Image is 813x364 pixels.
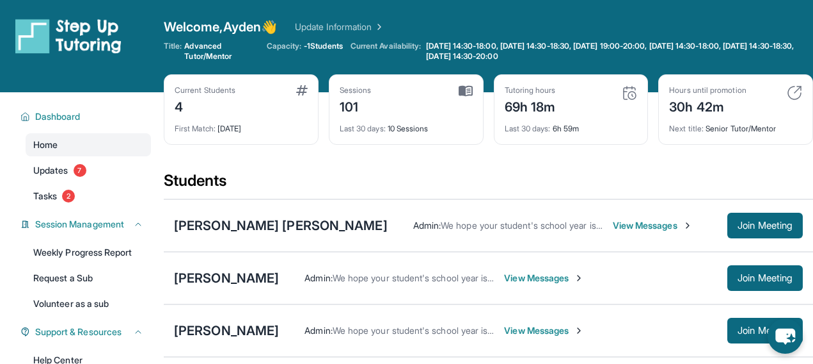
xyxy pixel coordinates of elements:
[423,41,813,62] a: [DATE] 14:30-18:00, [DATE] 14:30-18:30, [DATE] 19:00-20:00, [DATE] 14:30-18:00, [DATE] 14:30-18:3...
[164,170,813,199] div: Students
[574,326,584,336] img: Chevron-Right
[174,217,388,235] div: [PERSON_NAME] [PERSON_NAME]
[768,318,803,354] button: chat-button
[295,21,384,33] a: Update Information
[175,85,235,95] div: Current Students
[426,41,810,62] span: [DATE] 14:30-18:00, [DATE] 14:30-18:30, [DATE] 19:00-20:00, [DATE] 14:30-18:00, [DATE] 14:30-18:3...
[175,124,216,133] span: First Match :
[727,213,803,238] button: Join Meeting
[175,116,308,134] div: [DATE]
[683,220,693,231] img: Chevron-Right
[33,138,58,151] span: Home
[504,324,584,337] span: View Messages
[35,218,124,231] span: Session Management
[30,110,143,123] button: Dashboard
[267,41,302,51] span: Capacity:
[26,292,151,315] a: Volunteer as a sub
[787,85,802,101] img: card
[174,322,279,340] div: [PERSON_NAME]
[505,124,551,133] span: Last 30 days :
[727,318,803,343] button: Join Meeting
[504,272,584,285] span: View Messages
[505,95,556,116] div: 69h 18m
[26,241,151,264] a: Weekly Progress Report
[26,159,151,182] a: Updates7
[340,95,372,116] div: 101
[505,116,638,134] div: 6h 59m
[340,85,372,95] div: Sessions
[175,95,235,116] div: 4
[30,218,143,231] button: Session Management
[304,272,332,283] span: Admin :
[738,222,793,229] span: Join Meeting
[304,41,343,51] span: -1 Students
[35,326,122,338] span: Support & Resources
[669,85,746,95] div: Hours until promotion
[622,85,637,101] img: card
[30,326,143,338] button: Support & Resources
[164,41,182,62] span: Title:
[727,265,803,291] button: Join Meeting
[372,21,384,33] img: Chevron Right
[505,85,556,95] div: Tutoring hours
[340,124,386,133] span: Last 30 days :
[459,85,473,97] img: card
[26,185,151,208] a: Tasks2
[33,190,57,203] span: Tasks
[413,220,441,231] span: Admin :
[26,133,151,156] a: Home
[74,164,86,177] span: 7
[669,124,704,133] span: Next title :
[35,110,81,123] span: Dashboard
[738,327,793,335] span: Join Meeting
[574,273,584,283] img: Chevron-Right
[738,274,793,282] span: Join Meeting
[340,116,473,134] div: 10 Sessions
[15,18,122,54] img: logo
[351,41,421,62] span: Current Availability:
[304,325,332,336] span: Admin :
[164,18,277,36] span: Welcome, Ayden 👋
[26,267,151,290] a: Request a Sub
[184,41,258,62] span: Advanced Tutor/Mentor
[669,95,746,116] div: 30h 42m
[33,164,68,177] span: Updates
[669,116,802,134] div: Senior Tutor/Mentor
[62,190,75,203] span: 2
[174,269,279,287] div: [PERSON_NAME]
[613,219,693,232] span: View Messages
[296,85,308,95] img: card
